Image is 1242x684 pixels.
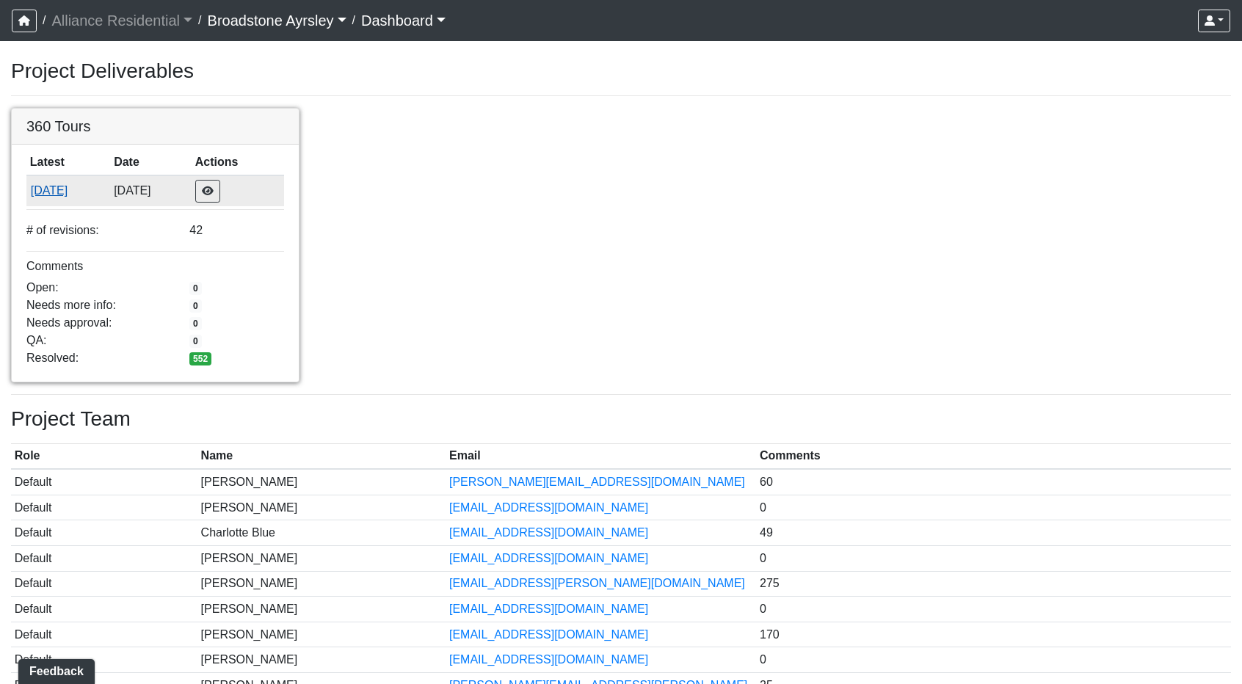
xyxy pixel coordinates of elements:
span: / [192,6,207,35]
td: Default [11,495,197,520]
a: Dashboard [361,6,446,35]
a: [EMAIL_ADDRESS][PERSON_NAME][DOMAIN_NAME] [449,577,745,589]
td: 275 [756,571,1231,597]
td: [PERSON_NAME] [197,571,446,597]
td: [PERSON_NAME] [197,597,446,622]
td: 0 [756,545,1231,571]
td: [PERSON_NAME] [197,495,446,520]
th: Email [446,444,756,470]
a: [PERSON_NAME][EMAIL_ADDRESS][DOMAIN_NAME] [449,476,745,488]
td: [PERSON_NAME] [197,545,446,571]
button: [DATE] [30,181,107,200]
td: [PERSON_NAME] [197,622,446,647]
h3: Project Deliverables [11,59,1231,84]
td: 49 [756,520,1231,546]
td: Default [11,597,197,622]
td: 0 [756,495,1231,520]
td: Default [11,622,197,647]
td: Default [11,647,197,673]
th: Comments [756,444,1231,470]
td: Default [11,545,197,571]
td: Default [11,520,197,546]
h3: Project Team [11,407,1231,432]
td: 2-8-2021 [26,175,110,206]
a: [EMAIL_ADDRESS][DOMAIN_NAME] [449,653,648,666]
td: 0 [756,597,1231,622]
span: / [346,6,361,35]
th: Role [11,444,197,470]
td: 60 [756,469,1231,495]
iframe: Ybug feedback widget [11,655,98,684]
a: Broadstone Ayrsley [208,6,346,35]
td: [PERSON_NAME] [197,647,446,673]
a: [EMAIL_ADDRESS][DOMAIN_NAME] [449,501,648,514]
a: [EMAIL_ADDRESS][DOMAIN_NAME] [449,526,648,539]
td: 0 [756,647,1231,673]
td: Default [11,469,197,495]
th: Name [197,444,446,470]
a: [EMAIL_ADDRESS][DOMAIN_NAME] [449,552,648,564]
td: 170 [756,622,1231,647]
td: Default [11,571,197,597]
a: Alliance Residential [51,6,192,35]
a: [EMAIL_ADDRESS][DOMAIN_NAME] [449,628,648,641]
a: [EMAIL_ADDRESS][DOMAIN_NAME] [449,603,648,615]
td: [PERSON_NAME] [197,469,446,495]
span: / [37,6,51,35]
td: Charlotte Blue [197,520,446,546]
